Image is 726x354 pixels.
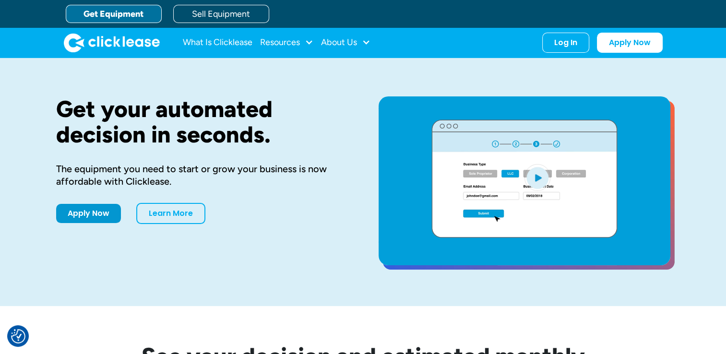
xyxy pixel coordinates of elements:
div: Log In [554,38,577,47]
div: About Us [321,33,370,52]
a: What Is Clicklease [183,33,252,52]
h1: Get your automated decision in seconds. [56,96,348,147]
button: Consent Preferences [11,329,25,343]
a: Get Equipment [66,5,162,23]
img: Revisit consent button [11,329,25,343]
a: Sell Equipment [173,5,269,23]
a: open lightbox [379,96,670,265]
a: Apply Now [56,204,121,223]
div: The equipment you need to start or grow your business is now affordable with Clicklease. [56,163,348,188]
img: Blue play button logo on a light blue circular background [524,164,550,191]
img: Clicklease logo [64,33,160,52]
a: Apply Now [597,33,663,53]
a: Learn More [136,203,205,224]
div: Resources [260,33,313,52]
a: home [64,33,160,52]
